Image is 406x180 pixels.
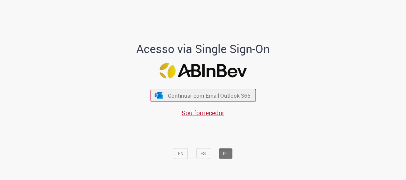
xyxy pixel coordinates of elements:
[196,148,210,159] button: ES
[182,109,224,117] a: Sou fornecedor
[115,43,292,56] h1: Acesso via Single Sign-On
[150,89,256,102] button: ícone Azure/Microsoft 360 Continuar com Email Outlook 365
[219,148,232,159] button: PT
[154,92,163,99] img: ícone Azure/Microsoft 360
[159,63,247,79] img: Logo ABInBev
[174,148,188,159] button: EN
[168,92,251,99] span: Continuar com Email Outlook 365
